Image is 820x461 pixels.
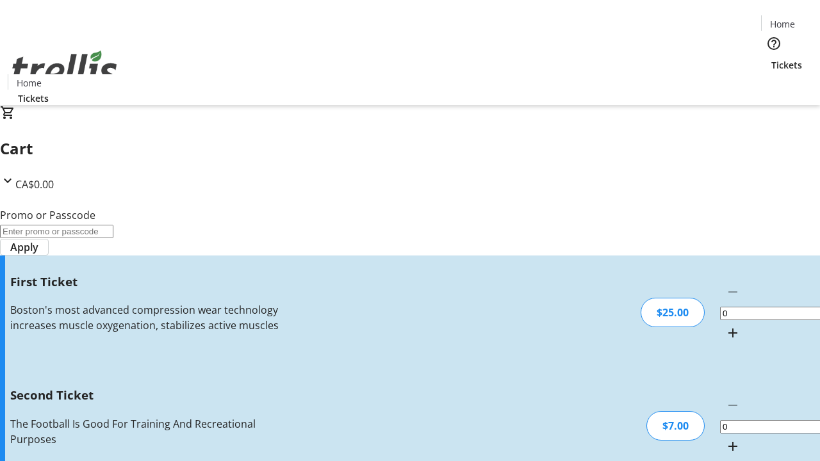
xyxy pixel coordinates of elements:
[720,320,746,346] button: Increment by one
[10,302,290,333] div: Boston's most advanced compression wear technology increases muscle oxygenation, stabilizes activ...
[10,416,290,447] div: The Football Is Good For Training And Recreational Purposes
[15,177,54,191] span: CA$0.00
[8,36,122,101] img: Orient E2E Organization 6uU3ANMNi8's Logo
[770,17,795,31] span: Home
[762,17,803,31] a: Home
[641,298,705,327] div: $25.00
[761,72,787,97] button: Cart
[720,433,746,459] button: Increment by one
[10,239,38,255] span: Apply
[761,31,787,56] button: Help
[10,273,290,291] h3: First Ticket
[761,58,812,72] a: Tickets
[17,76,42,90] span: Home
[771,58,802,72] span: Tickets
[18,92,49,105] span: Tickets
[8,76,49,90] a: Home
[8,92,59,105] a: Tickets
[10,386,290,404] h3: Second Ticket
[646,411,705,441] div: $7.00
